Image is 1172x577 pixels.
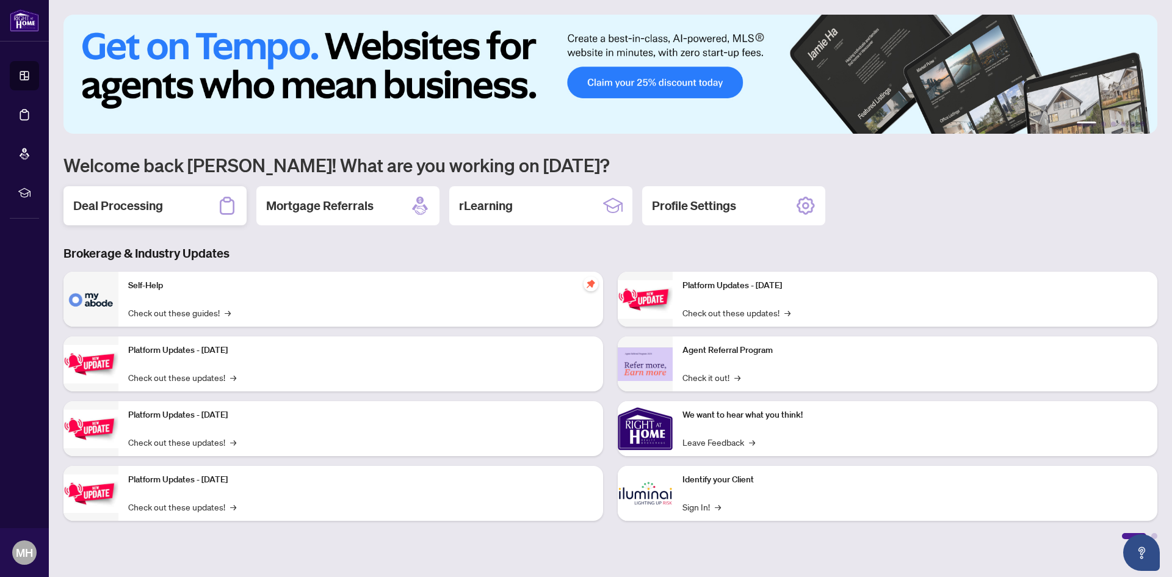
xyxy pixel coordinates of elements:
[128,473,593,487] p: Platform Updates - [DATE]
[1123,534,1160,571] button: Open asap
[63,245,1157,262] h3: Brokerage & Industry Updates
[63,410,118,448] img: Platform Updates - July 21, 2025
[749,435,755,449] span: →
[1121,122,1126,126] button: 4
[266,197,374,214] h2: Mortgage Referrals
[230,435,236,449] span: →
[682,408,1148,422] p: We want to hear what you think!
[128,435,236,449] a: Check out these updates!→
[128,306,231,319] a: Check out these guides!→
[128,279,593,292] p: Self-Help
[682,306,790,319] a: Check out these updates!→
[1111,122,1116,126] button: 3
[682,473,1148,487] p: Identify your Client
[63,15,1157,134] img: Slide 0
[459,197,513,214] h2: rLearning
[618,347,673,381] img: Agent Referral Program
[128,500,236,513] a: Check out these updates!→
[715,500,721,513] span: →
[682,279,1148,292] p: Platform Updates - [DATE]
[584,277,598,291] span: pushpin
[63,345,118,383] img: Platform Updates - September 16, 2025
[73,197,163,214] h2: Deal Processing
[63,474,118,513] img: Platform Updates - July 8, 2025
[128,344,593,357] p: Platform Updates - [DATE]
[618,466,673,521] img: Identify your Client
[1077,122,1096,126] button: 1
[225,306,231,319] span: →
[63,153,1157,176] h1: Welcome back [PERSON_NAME]! What are you working on [DATE]?
[1140,122,1145,126] button: 6
[10,9,39,32] img: logo
[230,371,236,384] span: →
[618,280,673,319] img: Platform Updates - June 23, 2025
[128,408,593,422] p: Platform Updates - [DATE]
[63,272,118,327] img: Self-Help
[734,371,740,384] span: →
[1101,122,1106,126] button: 2
[682,344,1148,357] p: Agent Referral Program
[16,544,33,561] span: MH
[652,197,736,214] h2: Profile Settings
[230,500,236,513] span: →
[1130,122,1135,126] button: 5
[784,306,790,319] span: →
[618,401,673,456] img: We want to hear what you think!
[682,500,721,513] a: Sign In!→
[682,435,755,449] a: Leave Feedback→
[682,371,740,384] a: Check it out!→
[128,371,236,384] a: Check out these updates!→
